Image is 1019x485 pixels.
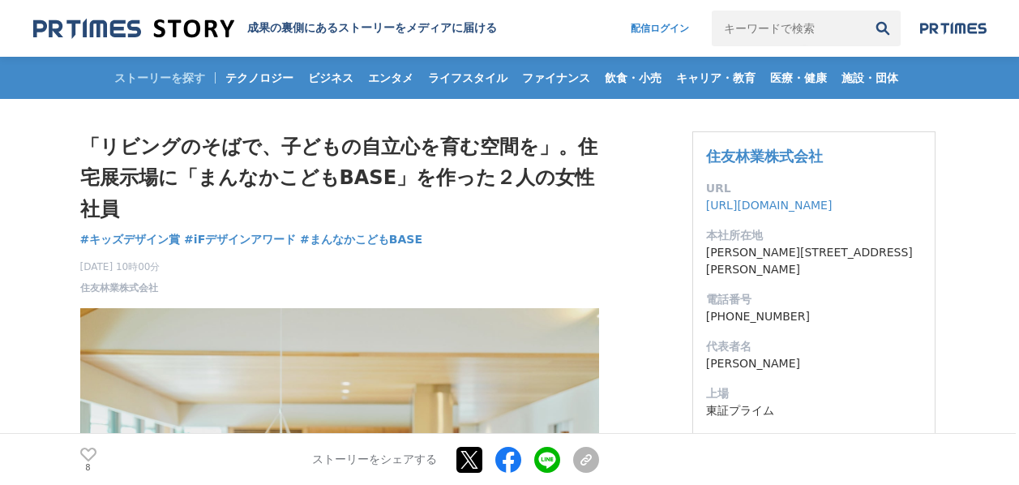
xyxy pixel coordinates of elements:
p: ストーリーをシェアする [312,453,437,467]
dd: [PERSON_NAME] [706,355,922,372]
a: 医療・健康 [764,57,833,99]
span: #まんなかこどもBASE [300,232,422,247]
a: エンタメ [362,57,420,99]
a: 配信ログイン [614,11,705,46]
dt: 本社所在地 [706,227,922,244]
a: 飲食・小売 [598,57,668,99]
a: ライフスタイル [422,57,514,99]
a: ファイナンス [516,57,597,99]
span: キャリア・教育 [670,71,762,85]
button: 検索 [865,11,901,46]
a: テクノロジー [219,57,300,99]
dt: 代表者名 [706,338,922,355]
a: 成果の裏側にあるストーリーをメディアに届ける 成果の裏側にあるストーリーをメディアに届ける [33,18,497,40]
a: ビジネス [302,57,360,99]
a: キャリア・教育 [670,57,762,99]
img: prtimes [920,22,987,35]
a: #まんなかこどもBASE [300,231,422,248]
span: ファイナンス [516,71,597,85]
img: 成果の裏側にあるストーリーをメディアに届ける [33,18,234,40]
span: エンタメ [362,71,420,85]
a: #iFデザインアワード [184,231,296,248]
span: ライフスタイル [422,71,514,85]
p: 8 [80,463,96,471]
dt: 電話番号 [706,291,922,308]
dd: [PERSON_NAME][STREET_ADDRESS][PERSON_NAME] [706,244,922,278]
span: 飲食・小売 [598,71,668,85]
span: [DATE] 10時00分 [80,260,161,274]
a: 施設・団体 [835,57,905,99]
a: 住友林業株式会社 [80,281,158,295]
dd: [PHONE_NUMBER] [706,308,922,325]
dt: 資本金 [706,432,922,449]
h2: 成果の裏側にあるストーリーをメディアに届ける [247,21,497,36]
h1: 「リビングのそばで、子どもの自立心を育む空間を」。住宅展示場に「まんなかこどもBASE」を作った２人の女性社員 [80,131,599,225]
span: #iFデザインアワード [184,232,296,247]
a: #キッズデザイン賞 [80,231,181,248]
input: キーワードで検索 [712,11,865,46]
a: [URL][DOMAIN_NAME] [706,199,833,212]
span: ビジネス [302,71,360,85]
a: 住友林業株式会社 [706,148,823,165]
span: 施設・団体 [835,71,905,85]
span: テクノロジー [219,71,300,85]
dd: 東証プライム [706,402,922,419]
span: #キッズデザイン賞 [80,232,181,247]
dt: URL [706,180,922,197]
dt: 上場 [706,385,922,402]
span: 医療・健康 [764,71,833,85]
